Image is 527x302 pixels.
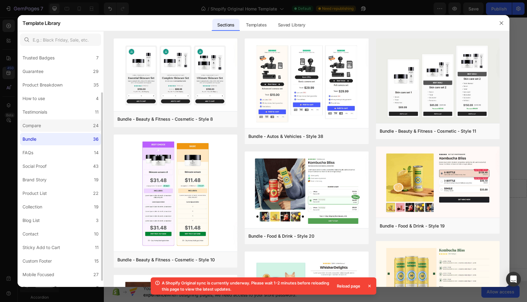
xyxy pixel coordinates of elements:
div: FAQs [22,149,33,156]
div: 11 [95,244,99,251]
div: Announcement Bar [22,284,61,292]
button: Start Exploring [27,47,141,61]
img: bd11.png [376,38,500,124]
div: Mobile Focused [22,271,54,278]
div: Bundle - Beauty & Fitness - Cosmetic - Style 10 [117,256,215,264]
p: Purchase protection [107,114,141,124]
div: Collection [22,203,42,211]
div: Saved Library [273,19,310,31]
p: Interested in more colors for the notebook?" [28,24,141,39]
img: bd38.png [245,38,368,129]
input: E.g.: Black Friday, Sale, etc. [20,34,101,46]
div: 11 [95,108,99,116]
div: Bundle - Beauty & Fitness - Cosmetic - Style 11 [380,127,476,135]
div: Start Exploring [63,51,98,58]
div: 29 [93,68,99,75]
div: Choose templates [145,213,182,219]
div: Add blank section [239,213,276,219]
div: Bundle - Food & Drink - Style 19 [380,222,445,230]
div: 14 [94,149,99,156]
h2: Template Library [22,15,60,31]
div: Product List [22,190,47,197]
div: Reload page [333,282,364,290]
div: Bundle - Beauty & Fitness - Cosmetic - Style 8 [117,115,213,123]
p: Safe Payment Options [28,114,61,124]
div: Testimonials [22,108,47,116]
div: Product Breakdown [22,81,63,89]
div: Bundle [22,135,36,143]
div: 27 [93,271,99,278]
div: 7 [96,54,99,62]
div: 15 [94,257,99,265]
div: 36 [93,135,99,143]
p: Secure logistics [67,114,101,119]
button: Show Now [27,64,141,78]
div: Bundle - Food & Drink - Style 20 [248,232,314,240]
div: 19 [94,176,99,183]
img: bd19.png [376,147,500,219]
div: Brand Story [22,176,47,183]
div: Drop element here [199,169,232,174]
div: 19 [94,203,99,211]
div: Sections [212,19,239,31]
div: 22 [93,190,99,197]
div: Blog List [22,217,40,224]
div: Guarantee [22,68,43,75]
div: Open Intercom Messenger [506,272,521,287]
div: Compare [22,122,41,129]
p: A Shopify Original sync is currently underway. Please wait 1-2 minutes before reloading this page... [162,280,331,292]
div: Trusted Badges [22,54,55,62]
div: 24 [93,122,99,129]
div: Custom Footer [22,257,52,265]
div: Show Now [68,67,93,74]
div: How to use [22,95,45,102]
div: Bundle - Autos & Vehicles - Style 38 [248,133,323,140]
div: 3 [96,217,99,224]
span: Add section [197,199,226,206]
img: bd20.png [245,151,368,229]
div: 35 [93,81,99,89]
span: then drag & drop elements [234,220,280,226]
div: 43 [93,163,99,170]
p: Versatile Options [35,5,93,12]
div: 10 [94,230,99,238]
div: Social Proof [22,163,47,170]
div: Generate layout [194,213,226,219]
div: Templates [241,19,272,31]
img: bd8.png [114,38,237,112]
div: 4 [96,95,99,102]
div: Contact [22,230,39,238]
div: 7 [96,284,99,292]
span: from URL or image [193,220,226,226]
span: inspired by CRO experts [142,220,185,226]
p: 30-day money back guarantee [31,83,137,90]
img: bd10.png [114,135,237,253]
div: Sticky Add to Cart [22,244,60,251]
